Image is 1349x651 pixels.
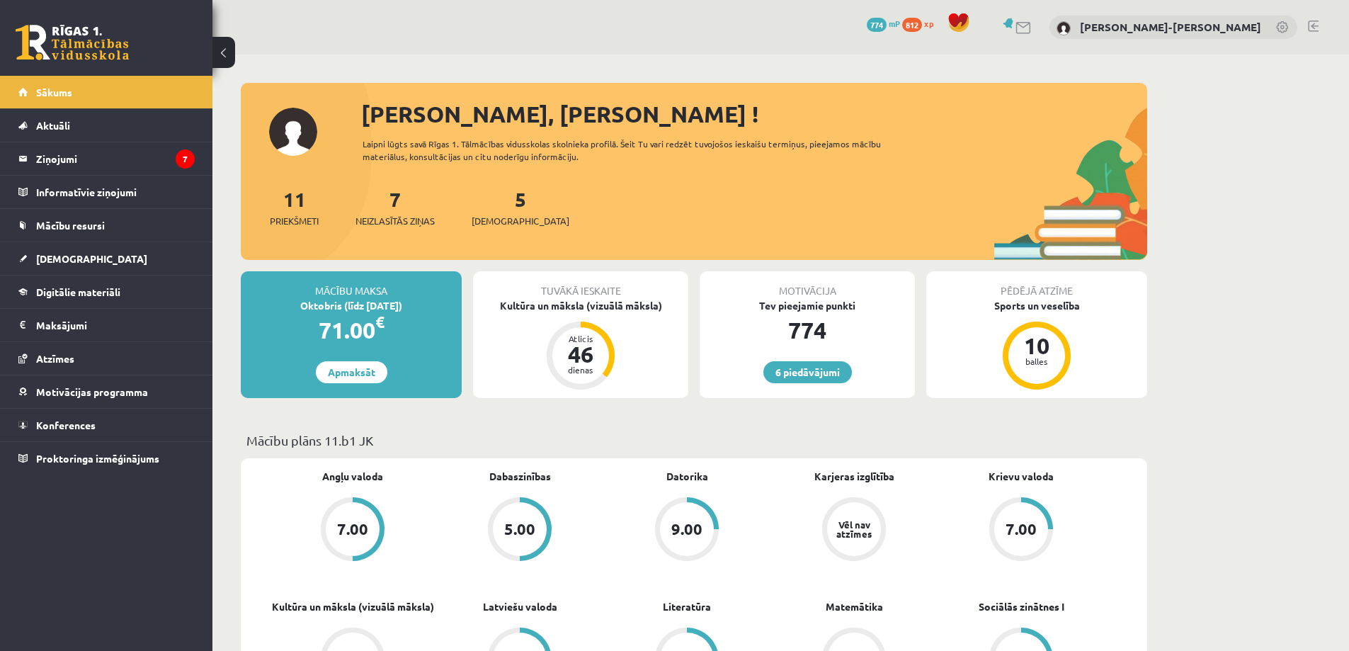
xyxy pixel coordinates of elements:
[926,298,1147,392] a: Sports un veselība 10 balles
[36,86,72,98] span: Sākums
[18,342,195,375] a: Atzīmes
[355,186,435,228] a: 7Neizlasītās ziņas
[867,18,887,32] span: 774
[1006,521,1037,537] div: 7.00
[473,271,688,298] div: Tuvākā ieskaite
[36,176,195,208] legend: Informatīvie ziņojumi
[559,366,602,374] div: dienas
[18,109,195,142] a: Aktuāli
[18,76,195,108] a: Sākums
[938,497,1105,564] a: 7.00
[36,119,70,132] span: Aktuāli
[363,137,906,163] div: Laipni lūgts savā Rīgas 1. Tālmācības vidusskolas skolnieka profilā. Šeit Tu vari redzēt tuvojošo...
[36,419,96,431] span: Konferences
[270,186,319,228] a: 11Priekšmeti
[663,599,711,614] a: Literatūra
[246,431,1142,450] p: Mācību plāns 11.b1 JK
[979,599,1064,614] a: Sociālās zinātnes I
[36,285,120,298] span: Digitālie materiāli
[16,25,129,60] a: Rīgas 1. Tālmācības vidusskola
[375,312,385,332] span: €
[700,298,915,313] div: Tev pieejamie punkti
[671,521,702,537] div: 9.00
[18,176,195,208] a: Informatīvie ziņojumi
[436,497,603,564] a: 5.00
[902,18,940,29] a: 812 xp
[36,219,105,232] span: Mācību resursi
[1015,334,1058,357] div: 10
[241,313,462,347] div: 71.00
[867,18,900,29] a: 774 mP
[700,313,915,347] div: 774
[322,469,383,484] a: Angļu valoda
[926,298,1147,313] div: Sports un veselība
[763,361,852,383] a: 6 piedāvājumi
[36,352,74,365] span: Atzīmes
[826,599,883,614] a: Matemātika
[603,497,770,564] a: 9.00
[1080,20,1261,34] a: [PERSON_NAME]-[PERSON_NAME]
[559,343,602,366] div: 46
[472,186,569,228] a: 5[DEMOGRAPHIC_DATA]
[18,142,195,175] a: Ziņojumi7
[1057,21,1071,35] img: Martins Frīdenbergs-Tomašs
[924,18,933,29] span: xp
[889,18,900,29] span: mP
[926,271,1147,298] div: Pēdējā atzīme
[472,214,569,228] span: [DEMOGRAPHIC_DATA]
[18,409,195,441] a: Konferences
[241,298,462,313] div: Oktobris (līdz [DATE])
[770,497,938,564] a: Vēl nav atzīmes
[834,520,874,538] div: Vēl nav atzīmes
[361,97,1147,131] div: [PERSON_NAME], [PERSON_NAME] !
[36,385,148,398] span: Motivācijas programma
[989,469,1054,484] a: Krievu valoda
[355,214,435,228] span: Neizlasītās ziņas
[473,298,688,313] div: Kultūra un māksla (vizuālā māksla)
[18,209,195,242] a: Mācību resursi
[36,452,159,465] span: Proktoringa izmēģinājums
[1015,357,1058,366] div: balles
[36,252,147,265] span: [DEMOGRAPHIC_DATA]
[269,497,436,564] a: 7.00
[559,334,602,343] div: Atlicis
[18,375,195,408] a: Motivācijas programma
[337,521,368,537] div: 7.00
[18,276,195,308] a: Digitālie materiāli
[18,442,195,475] a: Proktoringa izmēģinājums
[504,521,535,537] div: 5.00
[489,469,551,484] a: Dabaszinības
[316,361,387,383] a: Apmaksāt
[36,142,195,175] legend: Ziņojumi
[700,271,915,298] div: Motivācija
[18,309,195,341] a: Maksājumi
[270,214,319,228] span: Priekšmeti
[666,469,708,484] a: Datorika
[902,18,922,32] span: 812
[18,242,195,275] a: [DEMOGRAPHIC_DATA]
[241,271,462,298] div: Mācību maksa
[814,469,894,484] a: Karjeras izglītība
[483,599,557,614] a: Latviešu valoda
[473,298,688,392] a: Kultūra un māksla (vizuālā māksla) Atlicis 46 dienas
[272,599,434,614] a: Kultūra un māksla (vizuālā māksla)
[176,149,195,169] i: 7
[36,309,195,341] legend: Maksājumi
